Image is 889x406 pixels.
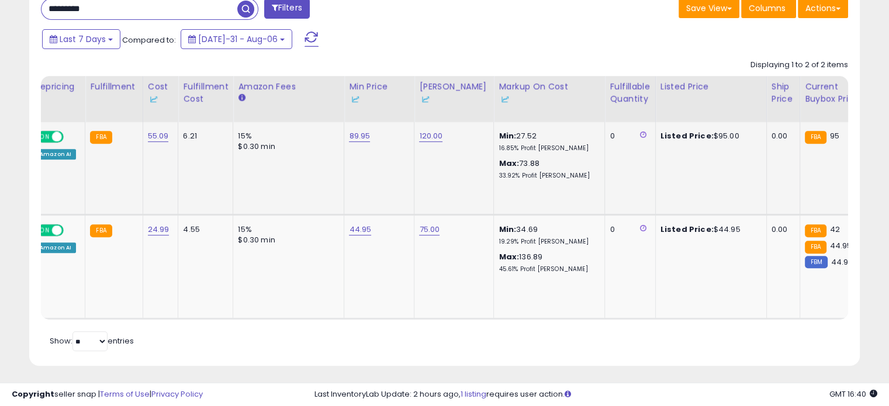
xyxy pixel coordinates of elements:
button: [DATE]-31 - Aug-06 [181,29,292,49]
span: Compared to: [122,34,176,46]
div: $44.95 [660,224,757,235]
div: 27.52 [499,131,596,152]
a: 1 listing [461,388,486,400]
small: FBA [805,241,826,254]
span: OFF [62,225,81,235]
small: FBM [805,256,828,268]
span: 42 [829,224,839,235]
th: The percentage added to the cost of goods (COGS) that forms the calculator for Min & Max prices. [494,76,605,122]
div: 0 [610,131,646,141]
span: 95 [829,130,839,141]
div: 0 [610,224,646,235]
div: Repricing [35,81,80,93]
p: 45.61% Profit [PERSON_NAME] [499,265,596,273]
a: 24.99 [148,224,170,235]
div: Some or all of the values in this column are provided from Inventory Lab. [349,93,409,105]
a: 75.00 [419,224,440,235]
div: Amazon AI [35,242,76,253]
div: Some or all of the values in this column are provided from Inventory Lab. [148,93,174,105]
span: Show: entries [50,335,134,346]
div: Markup on Cost [499,81,600,105]
span: [DATE]-31 - Aug-06 [198,33,278,45]
a: 55.09 [148,130,169,142]
div: Displaying 1 to 2 of 2 items [750,60,848,71]
img: InventoryLab Logo [419,93,431,105]
a: Privacy Policy [151,388,203,400]
p: 19.29% Profit [PERSON_NAME] [499,238,596,246]
div: 0.00 [772,224,791,235]
div: Fulfillment Cost [183,81,228,105]
span: OFF [62,132,81,142]
div: Some or all of the values in this column are provided from Inventory Lab. [419,93,489,105]
b: Max: [499,251,519,262]
span: 2025-08-14 16:40 GMT [829,388,877,400]
div: 73.88 [499,158,596,180]
span: Columns [749,2,786,14]
div: $95.00 [660,131,757,141]
div: Cost [148,81,174,105]
p: 33.92% Profit [PERSON_NAME] [499,172,596,180]
b: Min: [499,224,516,235]
div: [PERSON_NAME] [419,81,489,105]
small: FBA [90,224,112,237]
a: 120.00 [419,130,442,142]
div: 15% [238,131,335,141]
b: Min: [499,130,516,141]
div: 0.00 [772,131,791,141]
b: Max: [499,158,519,169]
div: 34.69 [499,224,596,246]
div: 136.89 [499,252,596,273]
img: InventoryLab Logo [148,93,160,105]
small: Amazon Fees. [238,93,245,103]
a: 89.95 [349,130,370,142]
b: Listed Price: [660,130,714,141]
span: 44.99 [831,256,853,268]
div: 4.55 [183,224,224,235]
button: Last 7 Days [42,29,120,49]
img: InventoryLab Logo [349,93,361,105]
a: 44.95 [349,224,371,235]
div: 6.21 [183,131,224,141]
div: $0.30 min [238,141,335,152]
b: Listed Price: [660,224,714,235]
div: Ship Price [772,81,795,105]
div: $0.30 min [238,235,335,245]
span: Last 7 Days [60,33,106,45]
div: Some or all of the values in this column are provided from Inventory Lab. [499,93,600,105]
div: seller snap | | [12,389,203,400]
span: ON [37,132,52,142]
div: Last InventoryLab Update: 2 hours ago, requires user action. [314,389,877,400]
small: FBA [805,131,826,144]
a: Terms of Use [100,388,150,400]
div: Current Buybox Price [805,81,865,105]
div: Min Price [349,81,409,105]
span: 44.95 [829,240,852,251]
img: InventoryLab Logo [499,93,510,105]
div: Amazon Fees [238,81,339,93]
div: Fulfillment [90,81,137,93]
span: ON [37,225,52,235]
div: Fulfillable Quantity [610,81,650,105]
small: FBA [805,224,826,237]
div: 15% [238,224,335,235]
p: 16.85% Profit [PERSON_NAME] [499,144,596,152]
small: FBA [90,131,112,144]
div: Listed Price [660,81,762,93]
strong: Copyright [12,388,54,400]
div: Amazon AI [35,149,76,159]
